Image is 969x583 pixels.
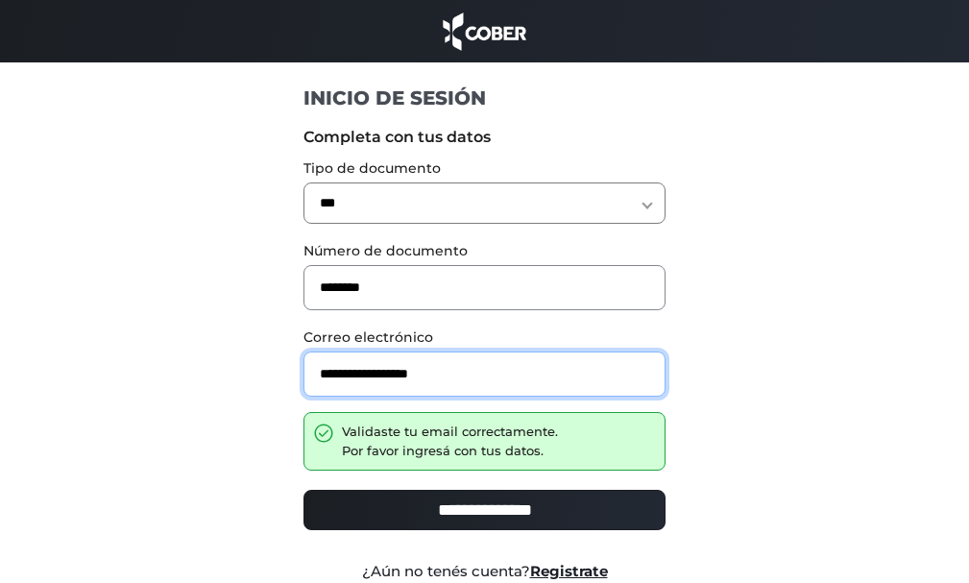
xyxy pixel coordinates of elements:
label: Tipo de documento [303,158,666,179]
label: Completa con tus datos [303,126,666,149]
img: cober_marca.png [438,10,532,53]
div: Validaste tu email correctamente. Por favor ingresá con tus datos. [342,423,558,460]
label: Número de documento [303,241,666,261]
label: Correo electrónico [303,328,666,348]
h1: INICIO DE SESIÓN [303,85,666,110]
div: ¿Aún no tenés cuenta? [289,561,680,583]
a: Registrate [530,562,608,580]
